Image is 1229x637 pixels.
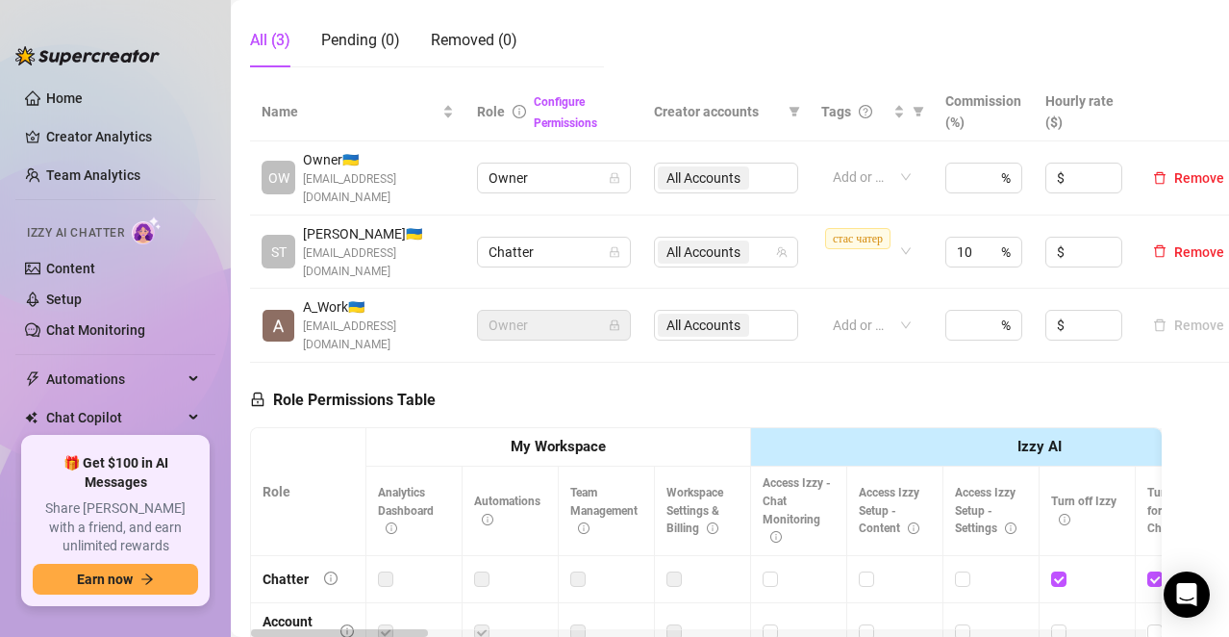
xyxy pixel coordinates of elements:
span: All Accounts [666,242,740,263]
span: Access Izzy Setup - Settings [955,486,1016,536]
span: Chat Copilot [46,402,183,433]
span: arrow-right [140,573,154,586]
span: Remove [1174,170,1224,186]
span: Analytics Dashboard [378,486,434,536]
a: Content [46,261,95,276]
span: filter [909,97,928,126]
span: info-circle [386,522,397,534]
span: [EMAIL_ADDRESS][DOMAIN_NAME] [303,318,454,354]
img: Chat Copilot [25,411,38,424]
img: AI Chatter [132,217,162,244]
img: A_Work [263,310,294,342]
span: Workspace Settings & Billing [666,486,723,536]
a: Configure Permissions [534,95,597,130]
h5: Role Permissions Table [250,389,436,412]
a: Team Analytics [46,167,140,183]
span: Name [262,101,439,122]
span: Tags [821,101,851,122]
span: Earn now [77,572,133,587]
span: info-circle [707,522,718,534]
span: Turn off Izzy [1051,495,1116,526]
div: Removed (0) [431,29,517,52]
span: All Accounts [658,241,749,264]
span: Automations [474,495,540,526]
span: question-circle [859,105,872,118]
span: [PERSON_NAME] 🇺🇦 [303,223,454,244]
span: Creator accounts [654,101,781,122]
span: info-circle [908,522,919,534]
span: Owner [489,311,619,340]
span: Chatter [489,238,619,267]
span: delete [1153,171,1166,185]
span: info-circle [482,514,493,525]
span: [EMAIL_ADDRESS][DOMAIN_NAME] [303,170,454,207]
span: lock [250,392,265,407]
strong: My Workspace [511,438,606,455]
span: lock [609,319,620,331]
span: ST [271,242,287,263]
a: Creator Analytics [46,121,200,152]
div: Open Intercom Messenger [1164,572,1210,618]
span: info-circle [578,522,589,534]
span: Access Izzy - Chat Monitoring [763,476,831,545]
span: thunderbolt [25,371,40,387]
span: Share [PERSON_NAME] with a friend, and earn unlimited rewards [33,499,198,556]
button: Earn nowarrow-right [33,564,198,595]
span: Owner [489,164,619,192]
span: filter [785,97,804,126]
a: Setup [46,292,82,307]
span: [EMAIL_ADDRESS][DOMAIN_NAME] [303,244,454,281]
div: All (3) [250,29,290,52]
span: info-circle [770,531,782,543]
span: info-circle [1059,514,1070,525]
strong: Izzy AI [1017,438,1062,455]
span: Owner 🇺🇦 [303,149,454,170]
span: стас чатер [825,228,890,249]
div: Pending (0) [321,29,400,52]
span: A_Work 🇺🇦 [303,296,454,318]
span: Access Izzy Setup - Content [859,486,919,536]
span: Automations [46,364,183,395]
span: delete [1153,244,1166,258]
span: filter [913,106,924,117]
span: info-circle [513,105,526,118]
span: Remove [1174,244,1224,260]
span: team [776,246,788,258]
span: info-circle [1005,522,1016,534]
th: Hourly rate ($) [1034,83,1134,141]
span: Izzy AI Chatter [27,224,124,242]
span: 🎁 Get $100 in AI Messages [33,454,198,492]
th: Name [250,83,465,141]
span: info-circle [324,572,338,585]
span: filter [789,106,800,117]
span: Turn on Izzy for Escalated Chats [1147,486,1214,536]
th: Commission (%) [934,83,1034,141]
img: logo-BBDzfeDw.svg [15,46,160,65]
span: Role [477,104,505,119]
div: Chatter [263,569,309,590]
span: OW [268,167,289,189]
a: Home [46,90,83,106]
span: Team Management [570,486,638,536]
span: lock [609,172,620,184]
a: Chat Monitoring [46,322,145,338]
th: Role [251,428,366,556]
span: lock [609,246,620,258]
